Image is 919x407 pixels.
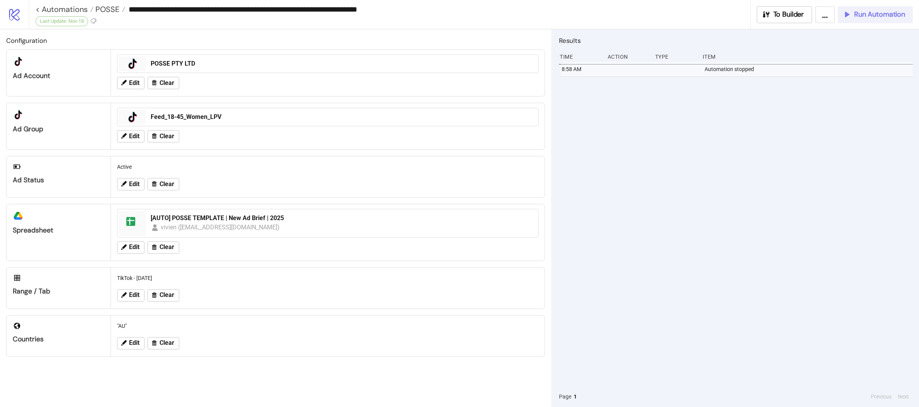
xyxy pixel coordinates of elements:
[13,71,104,80] div: Ad Account
[93,4,119,14] span: POSSE
[117,130,144,142] button: Edit
[6,36,545,46] h2: Configuration
[148,289,179,302] button: Clear
[160,292,174,298] span: Clear
[161,222,280,232] div: vivien ([EMAIL_ADDRESS][DOMAIN_NAME])
[773,10,804,19] span: To Builder
[117,289,144,302] button: Edit
[129,80,139,86] span: Edit
[117,241,144,254] button: Edit
[559,49,601,64] div: Time
[151,214,533,222] div: [AUTO] POSSE TEMPLATE | New Ad Brief | 2025
[702,49,913,64] div: Item
[854,10,905,19] span: Run Automation
[757,6,812,23] button: To Builder
[114,271,542,285] div: TikTok - [DATE]
[151,113,533,121] div: Feed_18-45_Women_LPV
[895,392,911,401] button: Next
[129,244,139,251] span: Edit
[13,287,104,296] div: Range / Tab
[704,62,915,76] div: Automation stopped
[654,49,696,64] div: Type
[559,36,913,46] h2: Results
[151,59,533,68] div: POSSE PTY LTD
[571,392,579,401] button: 1
[148,77,179,89] button: Clear
[160,80,174,86] span: Clear
[117,337,144,349] button: Edit
[148,241,179,254] button: Clear
[13,226,104,235] div: Spreadsheet
[868,392,894,401] button: Previous
[129,133,139,140] span: Edit
[815,6,835,23] button: ...
[93,5,125,13] a: POSSE
[160,181,174,188] span: Clear
[148,178,179,190] button: Clear
[129,181,139,188] span: Edit
[117,178,144,190] button: Edit
[148,337,179,349] button: Clear
[13,125,104,134] div: Ad Group
[36,16,88,26] div: Last Update: Nov-18
[160,339,174,346] span: Clear
[129,292,139,298] span: Edit
[561,62,603,76] div: 8:58 AM
[160,133,174,140] span: Clear
[114,319,542,333] div: "AU"
[13,176,104,185] div: Ad Status
[117,77,144,89] button: Edit
[148,130,179,142] button: Clear
[160,244,174,251] span: Clear
[114,159,542,174] div: Active
[838,6,913,23] button: Run Automation
[13,335,104,344] div: Countries
[607,49,649,64] div: Action
[129,339,139,346] span: Edit
[36,5,93,13] a: < Automations
[559,392,571,401] span: Page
